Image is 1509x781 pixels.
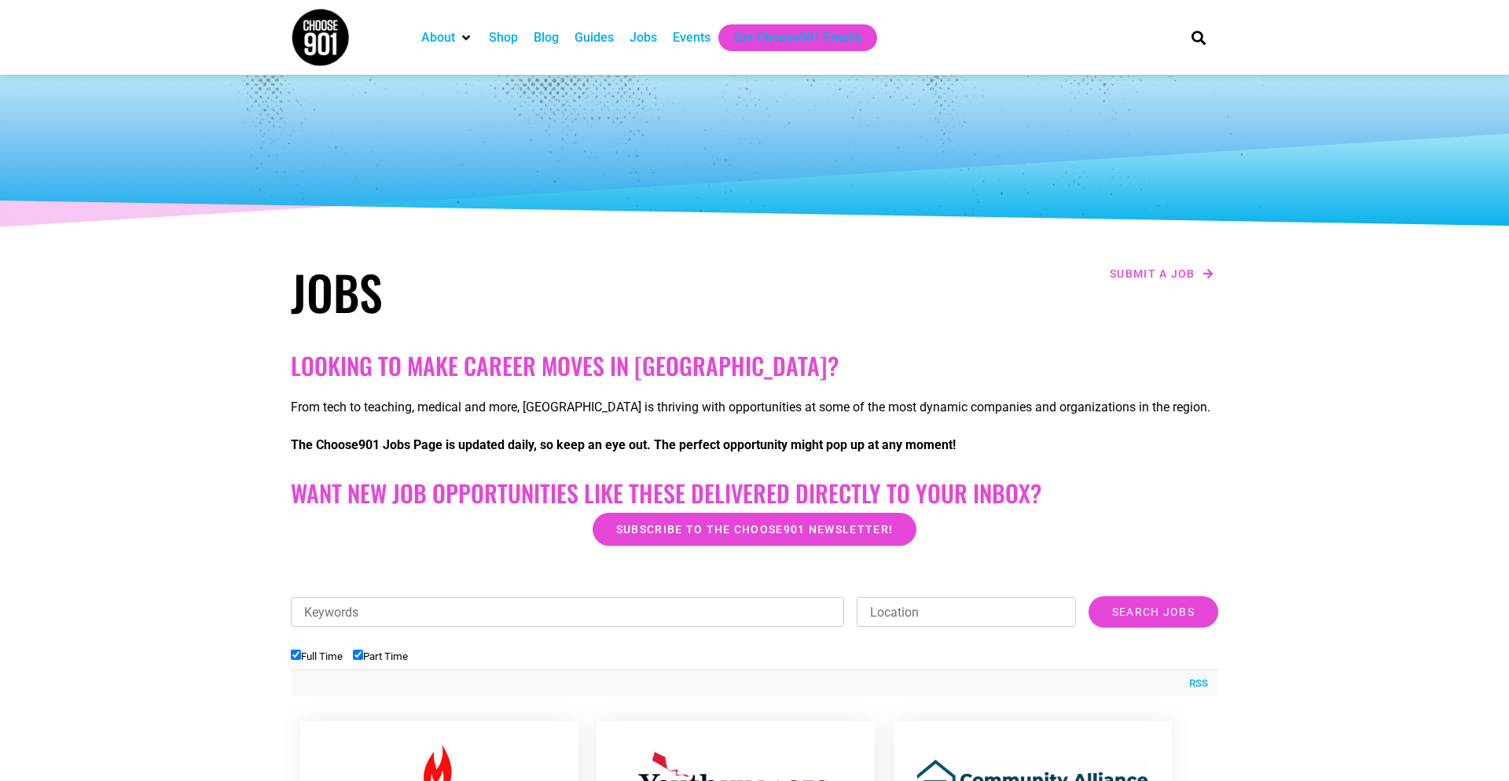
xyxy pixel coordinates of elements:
[630,28,657,47] a: Jobs
[291,479,1218,507] h2: Want New Job Opportunities like these Delivered Directly to your Inbox?
[1089,596,1218,628] input: Search Jobs
[593,513,916,546] a: Subscribe to the Choose901 newsletter!
[291,263,747,320] h1: Jobs
[291,437,956,452] strong: The Choose901 Jobs Page is updated daily, so keep an eye out. The perfect opportunity might pop u...
[1110,268,1195,279] span: Submit a job
[1105,263,1218,284] a: Submit a job
[857,597,1076,627] input: Location
[489,28,518,47] a: Shop
[291,597,844,627] input: Keywords
[534,28,559,47] a: Blog
[291,650,343,662] label: Full Time
[413,24,1165,51] nav: Main nav
[575,28,614,47] a: Guides
[291,650,301,660] input: Full Time
[734,28,861,47] a: Get Choose901 Emails
[353,650,363,660] input: Part Time
[291,352,1218,380] h2: Looking to make career moves in [GEOGRAPHIC_DATA]?
[353,650,408,662] label: Part Time
[291,398,1218,417] p: From tech to teaching, medical and more, [GEOGRAPHIC_DATA] is thriving with opportunities at some...
[616,524,893,535] span: Subscribe to the Choose901 newsletter!
[673,28,710,47] a: Events
[1181,676,1208,691] a: RSS
[421,28,455,47] a: About
[413,24,481,51] div: About
[1186,24,1212,50] div: Search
